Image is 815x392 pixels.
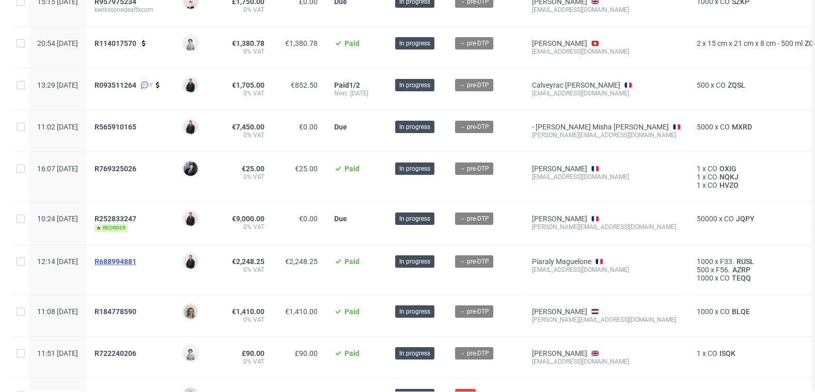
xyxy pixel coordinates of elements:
[95,6,166,14] span: keithstonedeaffxcom
[334,215,347,223] span: Due
[224,6,264,14] span: 0% VAT
[350,90,368,97] span: [DATE]
[532,349,587,357] a: [PERSON_NAME]
[724,215,734,223] span: CO
[232,123,264,131] span: €7,450.00
[720,257,734,266] span: F33.
[295,165,318,173] span: €25.00
[697,274,713,282] span: 1000
[95,81,138,89] a: R093511264
[399,257,430,266] span: In progress
[299,123,318,131] span: €0.00
[37,165,78,173] span: 16:07 [DATE]
[730,266,753,274] a: AZRP
[459,122,489,132] span: → pre-DTP
[717,165,739,173] a: OXIG
[532,47,680,56] div: [EMAIL_ADDRESS][DOMAIN_NAME]
[299,215,318,223] span: €0.00
[716,81,726,89] span: CO
[183,346,198,361] img: Dudek Mariola
[697,39,701,47] span: 2
[334,90,350,97] span: Next:
[720,307,730,316] span: CO
[717,181,741,189] a: HVZO
[183,161,198,176] img: Philippe Dubuy
[532,357,680,366] div: [EMAIL_ADDRESS][DOMAIN_NAME]
[459,257,489,266] span: → pre-DTP
[532,266,680,274] div: [EMAIL_ADDRESS][DOMAIN_NAME]
[95,123,136,131] span: R565910165
[399,164,430,173] span: In progress
[399,349,430,358] span: In progress
[232,81,264,89] span: €1,705.00
[532,316,680,324] div: [PERSON_NAME][EMAIL_ADDRESS][DOMAIN_NAME]
[716,266,730,274] span: F56.
[532,165,587,173] a: [PERSON_NAME]
[532,215,587,223] a: [PERSON_NAME]
[232,307,264,316] span: €1,410.00
[720,274,730,282] span: CO
[285,39,318,47] span: €1,380.78
[717,349,738,357] a: ISQK
[349,81,360,89] span: 1/2
[734,257,756,266] span: RUSL
[95,257,136,266] span: R688994881
[232,39,264,47] span: €1,380.78
[697,307,713,316] span: 1000
[242,165,264,173] span: €25.00
[95,81,136,89] span: R093511264
[95,215,136,223] span: R252833247
[232,215,264,223] span: €9,000.00
[224,173,264,181] span: 0% VAT
[95,307,138,316] a: R184778590
[285,307,318,316] span: €1,410.00
[37,39,78,47] span: 20:54 [DATE]
[37,215,78,223] span: 10:24 [DATE]
[183,254,198,269] img: Adrian Margula
[399,122,430,132] span: In progress
[697,165,701,173] span: 1
[399,214,430,223] span: In progress
[344,349,359,357] span: Paid
[532,6,680,14] div: [EMAIL_ADDRESS][DOMAIN_NAME]
[138,81,152,89] a: 1
[734,215,757,223] a: JQPY
[532,89,680,97] div: [EMAIL_ADDRESS][DOMAIN_NAME]
[95,257,138,266] a: R688994881
[399,39,430,48] span: In progress
[532,307,587,316] a: [PERSON_NAME]
[232,257,264,266] span: €2,248.25
[95,215,138,223] a: R252833247
[399,307,430,316] span: In progress
[183,78,198,92] img: Adrian Margula
[459,164,489,173] span: → pre-DTP
[183,36,198,51] img: Dudek Mariola
[95,307,136,316] span: R184778590
[344,307,359,316] span: Paid
[730,123,754,131] span: MXRD
[532,131,680,139] div: [PERSON_NAME][EMAIL_ADDRESS][DOMAIN_NAME]
[183,304,198,319] img: Monika Poźniak
[532,223,680,231] div: [PERSON_NAME][EMAIL_ADDRESS][DOMAIN_NAME]
[224,266,264,274] span: 0% VAT
[532,81,620,89] a: Calveyrac [PERSON_NAME]
[344,39,359,47] span: Paid
[708,173,717,181] span: CO
[224,223,264,231] span: 0% VAT
[726,81,747,89] a: ZQSL
[344,257,359,266] span: Paid
[532,257,591,266] a: Piaraly Maguelone
[291,81,318,89] span: €852.50
[697,123,713,131] span: 5000
[697,181,701,189] span: 1
[344,165,359,173] span: Paid
[697,266,709,274] span: 500
[697,349,701,357] span: 1
[717,173,741,181] a: NQKJ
